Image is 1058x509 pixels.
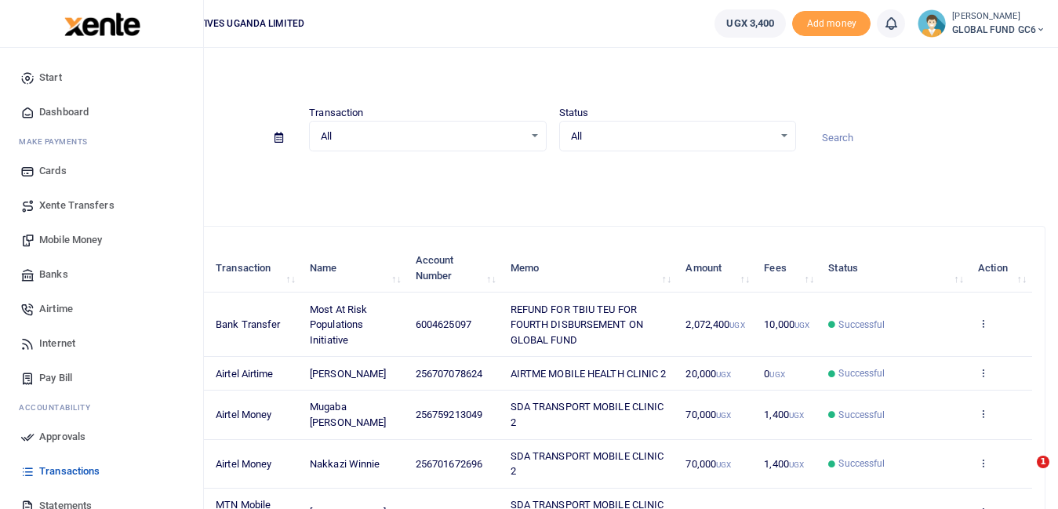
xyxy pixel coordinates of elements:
[952,23,1045,37] span: GLOBAL FUND GC6
[31,402,90,413] span: countability
[792,16,871,28] a: Add money
[39,163,67,179] span: Cards
[677,244,755,293] th: Amount: activate to sort column ascending
[310,368,386,380] span: [PERSON_NAME]
[918,9,946,38] img: profile-user
[39,70,62,85] span: Start
[13,129,191,154] li: M
[13,95,191,129] a: Dashboard
[216,409,271,420] span: Airtel Money
[559,105,589,121] label: Status
[764,368,784,380] span: 0
[838,366,885,380] span: Successful
[716,460,731,469] small: UGX
[321,129,523,144] span: All
[39,267,68,282] span: Banks
[301,244,407,293] th: Name: activate to sort column ascending
[769,370,784,379] small: UGX
[789,460,804,469] small: UGX
[708,9,792,38] li: Wallet ballance
[60,67,1045,85] h4: Transactions
[838,318,885,332] span: Successful
[309,105,363,121] label: Transaction
[13,292,191,326] a: Airtime
[13,326,191,361] a: Internet
[416,318,471,330] span: 6004625097
[310,458,380,470] span: Nakkazi Winnie
[60,170,1045,187] p: Download
[207,244,301,293] th: Transaction: activate to sort column ascending
[511,450,664,478] span: SDA TRANSPORT MOBILE CLINIC 2
[792,11,871,37] span: Add money
[39,464,100,479] span: Transactions
[13,420,191,454] a: Approvals
[838,456,885,471] span: Successful
[501,244,677,293] th: Memo: activate to sort column ascending
[820,244,969,293] th: Status: activate to sort column ascending
[716,411,731,420] small: UGX
[13,454,191,489] a: Transactions
[838,408,885,422] span: Successful
[64,13,140,36] img: logo-large
[1037,456,1049,468] span: 1
[39,336,75,351] span: Internet
[511,368,667,380] span: AIRTME MOBILE HEALTH CLINIC 2
[685,409,731,420] span: 70,000
[13,154,191,188] a: Cards
[13,188,191,223] a: Xente Transfers
[39,370,72,386] span: Pay Bill
[416,368,482,380] span: 256707078624
[416,458,482,470] span: 256701672696
[511,401,664,428] span: SDA TRANSPORT MOBILE CLINIC 2
[685,368,731,380] span: 20,000
[39,232,102,248] span: Mobile Money
[789,411,804,420] small: UGX
[13,60,191,95] a: Start
[216,458,271,470] span: Airtel Money
[726,16,774,31] span: UGX 3,400
[764,318,809,330] span: 10,000
[685,458,731,470] span: 70,000
[216,318,280,330] span: Bank Transfer
[1005,456,1042,493] iframe: Intercom live chat
[39,301,73,317] span: Airtime
[952,10,1045,24] small: [PERSON_NAME]
[13,361,191,395] a: Pay Bill
[13,223,191,257] a: Mobile Money
[918,9,1045,38] a: profile-user [PERSON_NAME] GLOBAL FUND GC6
[571,129,773,144] span: All
[764,458,804,470] span: 1,400
[310,304,367,346] span: Most At Risk Populations Initiative
[511,304,643,346] span: REFUND FOR TBIU TEU FOR FOURTH DISBURSEMENT ON GLOBAL FUND
[216,368,273,380] span: Airtel Airtime
[969,244,1032,293] th: Action: activate to sort column ascending
[714,9,786,38] a: UGX 3,400
[13,395,191,420] li: Ac
[39,429,85,445] span: Approvals
[685,318,744,330] span: 2,072,400
[310,401,386,428] span: Mugaba [PERSON_NAME]
[39,104,89,120] span: Dashboard
[27,136,88,147] span: ake Payments
[407,244,502,293] th: Account Number: activate to sort column ascending
[63,17,140,29] a: logo-small logo-large logo-large
[794,321,809,329] small: UGX
[13,257,191,292] a: Banks
[755,244,820,293] th: Fees: activate to sort column ascending
[39,198,115,213] span: Xente Transfers
[764,409,804,420] span: 1,400
[416,409,482,420] span: 256759213049
[792,11,871,37] li: Toup your wallet
[729,321,744,329] small: UGX
[716,370,731,379] small: UGX
[809,125,1045,151] input: Search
